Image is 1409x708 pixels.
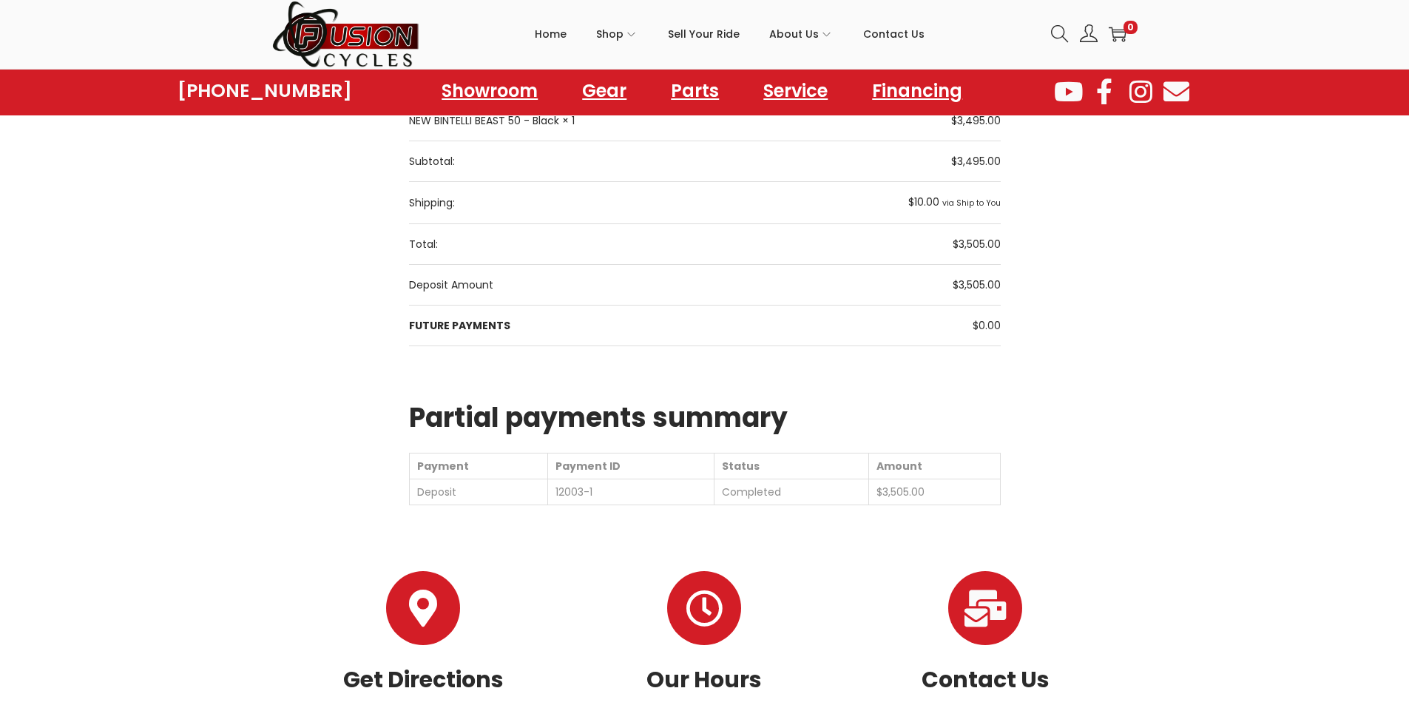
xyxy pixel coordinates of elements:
th: Status [714,454,869,479]
bdi: 3,495.00 [951,113,1001,128]
span: $ [876,485,882,499]
bdi: 3,505.00 [876,485,925,499]
span: Sell Your Ride [668,16,740,53]
a: Sell Your Ride [668,1,740,67]
h2: Partial payments summary [409,398,1001,438]
a: Contact Us [948,571,1022,645]
a: Contact Us [863,1,925,67]
a: Parts [656,74,734,108]
nav: Menu [427,74,977,108]
a: [PHONE_NUMBER] [178,81,352,101]
a: Our Hours [646,664,762,695]
span: About Us [769,16,819,53]
nav: Primary navigation [420,1,1040,67]
th: Payment [409,454,548,479]
th: Shipping: [409,182,788,224]
th: Deposit Amount [409,265,788,306]
span: Home [535,16,567,53]
span: $ [951,154,957,169]
a: Get Directions [386,571,460,645]
th: Amount [868,454,1000,479]
a: Home [535,1,567,67]
td: 12003-1 [548,479,714,505]
span: 3,505.00 [953,237,1001,252]
span: $ [953,237,959,252]
a: About Us [769,1,834,67]
span: 10.00 [908,195,939,209]
a: Shop [596,1,638,67]
td: Completed [714,479,869,505]
th: Total: [409,224,788,265]
span: 3,505.00 [953,277,1001,292]
strong: × 1 [562,113,575,128]
a: Gear [567,74,641,108]
span: $ [951,113,957,128]
a: NEW BINTELLI BEAST 50 - Black [409,113,559,128]
a: Financing [857,74,977,108]
span: 3,495.00 [951,154,1001,169]
span: $ [953,277,959,292]
a: 0 [1109,25,1126,43]
th: Future Payments [409,306,788,346]
a: Get Directions [343,664,504,695]
th: Subtotal: [409,141,788,182]
a: Our Hours [667,571,741,645]
span: 0.00 [973,318,1001,333]
span: $ [973,318,979,333]
a: Contact Us [922,664,1050,695]
a: Service [749,74,842,108]
th: Payment ID [548,454,714,479]
span: $ [908,195,914,209]
td: Deposit [409,479,548,505]
a: Showroom [427,74,553,108]
span: Shop [596,16,624,53]
small: via Ship to You [942,198,1001,209]
span: Contact Us [863,16,925,53]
